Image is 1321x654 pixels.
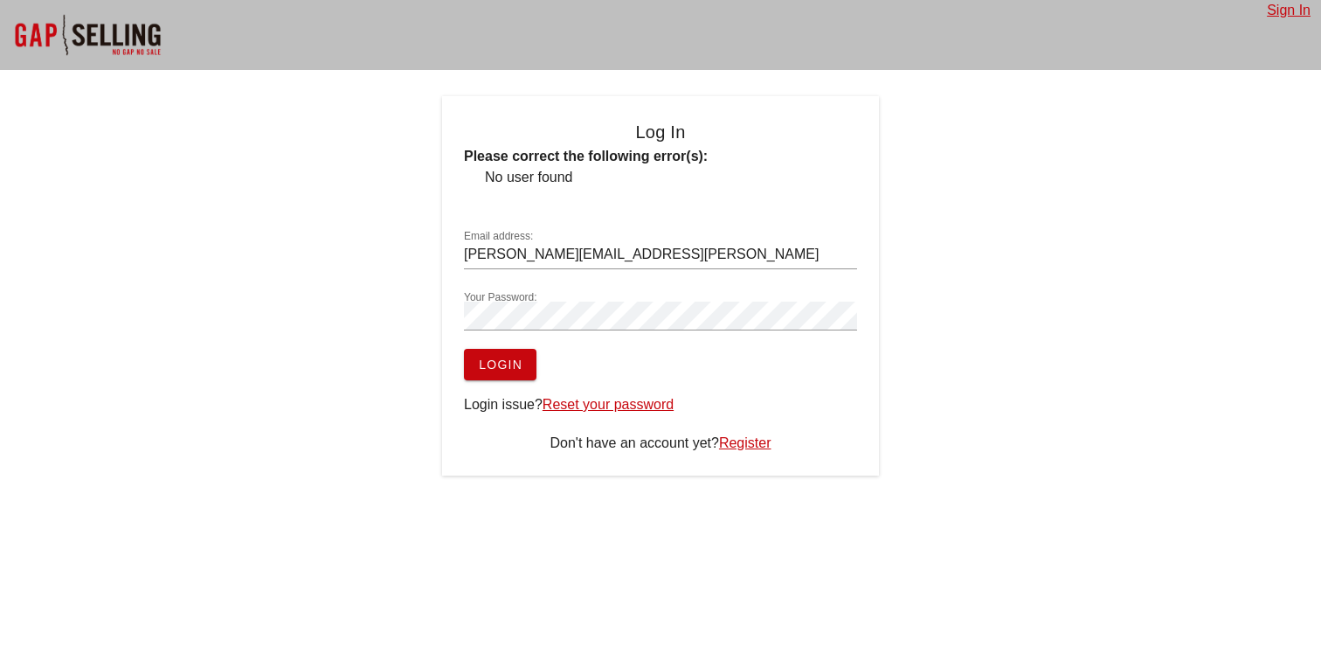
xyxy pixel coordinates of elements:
[719,435,771,450] a: Register
[464,394,857,415] div: Login issue?
[464,118,857,146] h4: Log In
[543,397,674,412] a: Reset your password
[464,149,708,163] b: Please correct the following error(s):
[464,433,857,454] div: Don't have an account yet?
[464,230,533,243] label: Email address:
[1267,3,1311,17] a: Sign In
[478,358,522,372] span: Login
[464,349,536,380] button: Login
[464,291,537,304] label: Your Password:
[485,167,857,188] li: No user found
